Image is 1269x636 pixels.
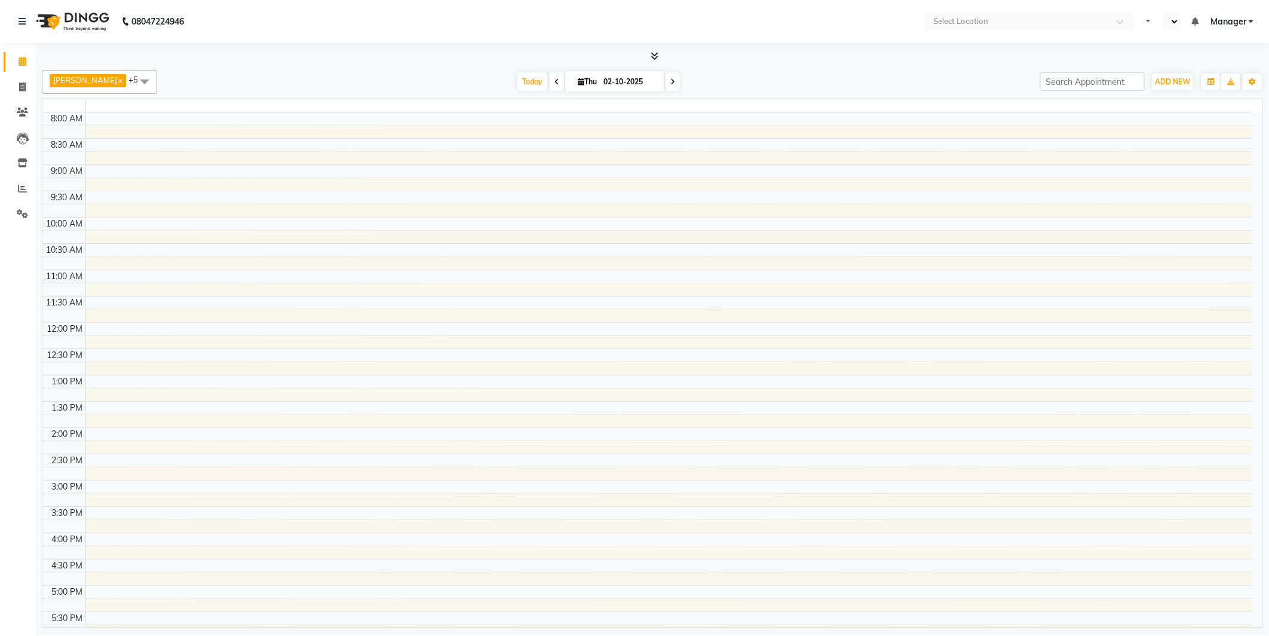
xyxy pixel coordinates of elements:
span: +5 [128,75,147,84]
div: 2:30 PM [50,454,85,467]
div: 12:00 PM [45,323,85,335]
span: [PERSON_NAME] [53,75,117,85]
b: 08047224946 [131,5,184,38]
div: 8:30 AM [49,139,85,151]
div: Select Location [933,16,988,27]
div: 3:00 PM [50,481,85,493]
div: 9:30 AM [49,191,85,204]
div: 2:00 PM [50,428,85,441]
div: 11:00 AM [44,270,85,283]
div: 12:30 PM [45,349,85,362]
a: x [117,75,122,85]
span: Today [517,72,547,91]
div: 5:00 PM [50,586,85,598]
div: 5:30 PM [50,612,85,625]
div: 9:00 AM [49,165,85,178]
span: Manager [1210,16,1246,28]
input: Search Appointment [1040,72,1145,91]
span: Thu [575,77,600,86]
input: 2025-10-02 [600,73,660,91]
span: ADD NEW [1155,77,1190,86]
button: ADD NEW [1152,74,1193,90]
div: 1:30 PM [50,402,85,414]
img: logo [30,5,112,38]
div: 10:30 AM [44,244,85,256]
div: 4:00 PM [50,533,85,546]
div: 3:30 PM [50,507,85,519]
div: 4:30 PM [50,559,85,572]
div: 11:30 AM [44,296,85,309]
div: 1:00 PM [50,375,85,388]
div: 8:00 AM [49,112,85,125]
div: 10:00 AM [44,218,85,230]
